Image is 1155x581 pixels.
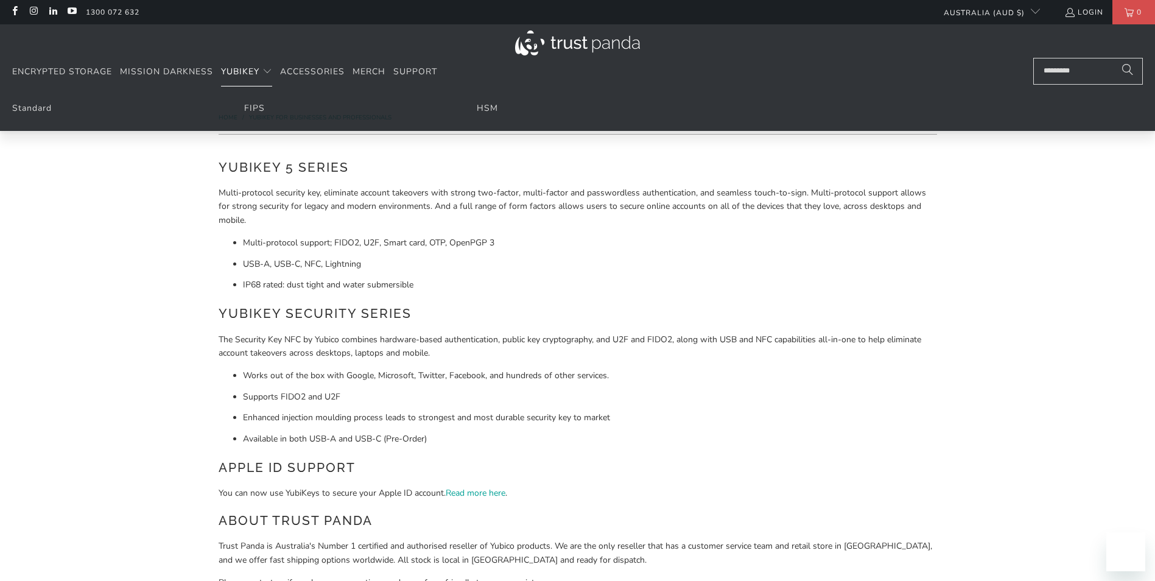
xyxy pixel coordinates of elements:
[1033,58,1143,85] input: Search...
[9,7,19,17] a: Trust Panda Australia on Facebook
[86,5,139,19] a: 1300 072 632
[221,66,259,77] span: YubiKey
[353,66,385,77] span: Merch
[219,304,937,323] h2: YubiKey Security Series
[243,236,937,250] li: Multi-protocol support; FIDO2, U2F, Smart card, OTP, OpenPGP 3
[1112,58,1143,85] button: Search
[219,158,937,177] h2: YubiKey 5 Series
[12,58,112,86] a: Encrypted Storage
[280,58,345,86] a: Accessories
[66,7,77,17] a: Trust Panda Australia on YouTube
[477,102,498,114] a: HSM
[1106,532,1145,571] iframe: Button to launch messaging window
[28,7,38,17] a: Trust Panda Australia on Instagram
[243,390,937,404] li: Supports FIDO2 and U2F
[219,487,937,500] p: You can now use YubiKeys to secure your Apple ID account. .
[47,7,58,17] a: Trust Panda Australia on LinkedIn
[353,58,385,86] a: Merch
[219,540,937,567] p: Trust Panda is Australia's Number 1 certified and authorised reseller of Yubico products. We are ...
[219,458,937,477] h2: Apple ID Support
[243,258,937,271] li: USB-A, USB-C, NFC, Lightning
[12,102,52,114] a: Standard
[120,58,213,86] a: Mission Darkness
[244,102,265,114] a: FIPS
[243,369,937,382] li: Works out of the box with Google, Microsoft, Twitter, Facebook, and hundreds of other services.
[393,58,437,86] a: Support
[221,58,272,86] summary: YubiKey
[12,66,112,77] span: Encrypted Storage
[219,333,937,361] p: The Security Key NFC by Yubico combines hardware-based authentication, public key cryptography, a...
[1064,5,1103,19] a: Login
[515,30,640,55] img: Trust Panda Australia
[393,66,437,77] span: Support
[243,411,937,424] li: Enhanced injection moulding process leads to strongest and most durable security key to market
[280,66,345,77] span: Accessories
[219,186,937,227] p: Multi-protocol security key, eliminate account takeovers with strong two-factor, multi-factor and...
[243,278,937,292] li: IP68 rated: dust tight and water submersible
[120,66,213,77] span: Mission Darkness
[243,432,937,446] li: Available in both USB-A and USB-C (Pre-Order)
[219,511,937,530] h2: About Trust Panda
[12,58,437,86] nav: Translation missing: en.navigation.header.main_nav
[446,487,505,499] a: Read more here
